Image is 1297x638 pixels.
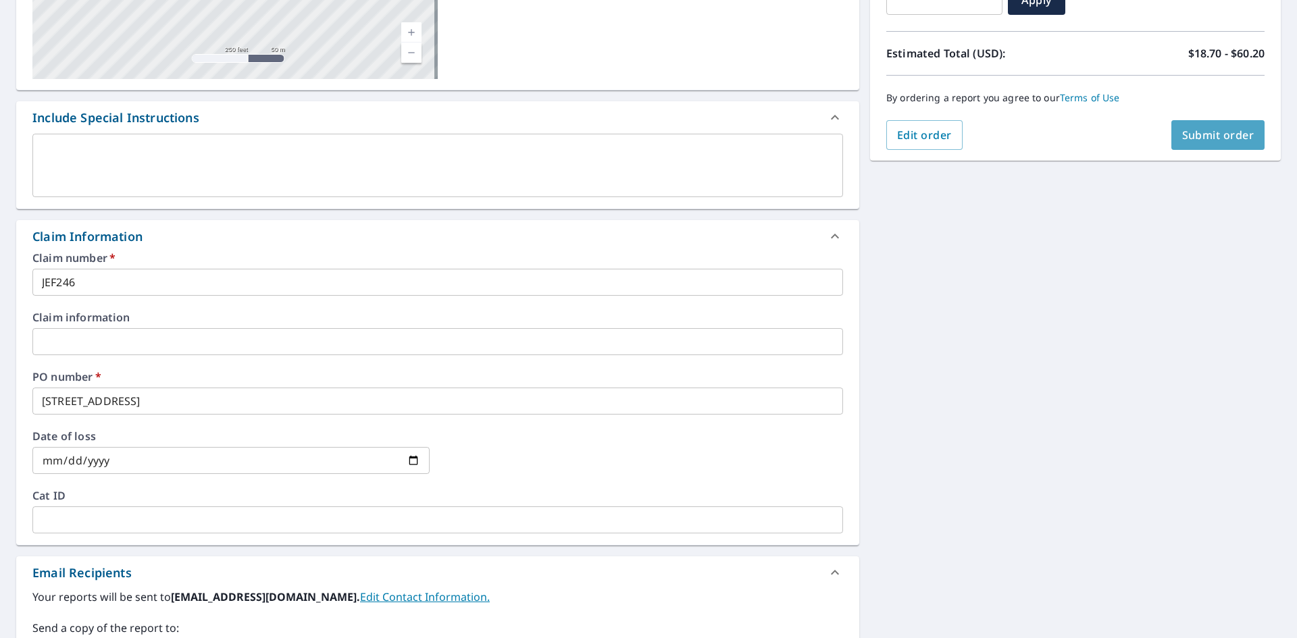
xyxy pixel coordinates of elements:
label: PO number [32,371,843,382]
span: Submit order [1182,128,1254,142]
a: Current Level 17, Zoom In [401,22,422,43]
button: Edit order [886,120,963,150]
div: Include Special Instructions [16,101,859,134]
button: Submit order [1171,120,1265,150]
span: Edit order [897,128,952,142]
a: EditContactInfo [360,589,490,604]
a: Current Level 17, Zoom Out [401,43,422,63]
label: Cat ID [32,490,843,501]
p: $18.70 - $60.20 [1188,45,1265,61]
p: By ordering a report you agree to our [886,92,1265,104]
div: Claim Information [16,220,859,252]
b: [EMAIL_ADDRESS][DOMAIN_NAME]. [171,589,360,604]
label: Claim information [32,312,843,323]
label: Send a copy of the report to: [32,620,843,636]
div: Include Special Instructions [32,109,199,127]
label: Claim number [32,252,843,263]
div: Email Recipients [16,556,859,589]
p: Estimated Total (USD): [886,45,1075,61]
a: Terms of Use [1060,91,1120,104]
label: Your reports will be sent to [32,589,843,605]
div: Email Recipients [32,564,132,582]
div: Claim Information [32,228,143,246]
label: Date of loss [32,431,430,442]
